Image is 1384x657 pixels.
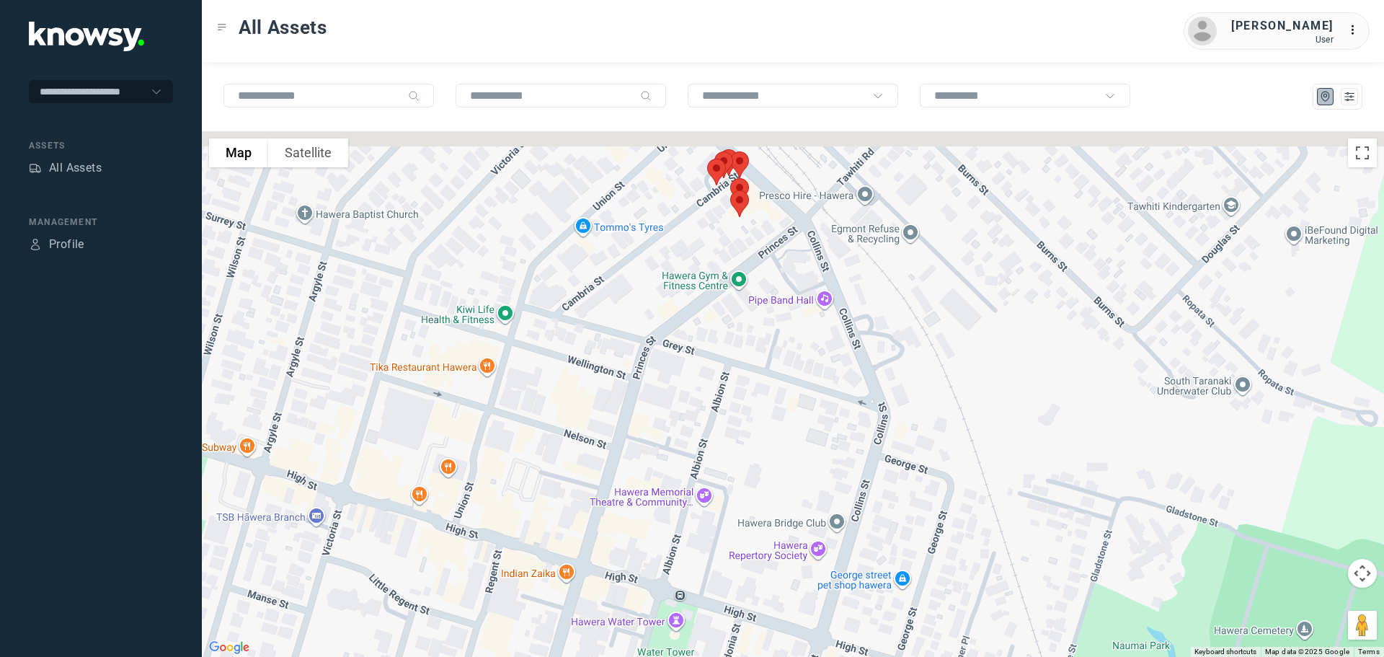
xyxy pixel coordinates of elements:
[29,162,42,175] div: Assets
[1231,17,1334,35] div: [PERSON_NAME]
[1319,90,1332,103] div: Map
[205,638,253,657] a: Open this area in Google Maps (opens a new window)
[49,159,102,177] div: All Assets
[29,159,102,177] a: AssetsAll Assets
[1348,22,1365,39] div: :
[49,236,84,253] div: Profile
[1343,90,1356,103] div: List
[1231,35,1334,45] div: User
[29,238,42,251] div: Profile
[1348,559,1377,588] button: Map camera controls
[209,138,268,167] button: Show street map
[268,138,348,167] button: Show satellite imagery
[1265,648,1349,656] span: Map data ©2025 Google
[29,139,173,152] div: Assets
[640,90,652,102] div: Search
[408,90,420,102] div: Search
[1348,22,1365,41] div: :
[1194,647,1256,657] button: Keyboard shortcuts
[1348,138,1377,167] button: Toggle fullscreen view
[1349,25,1363,35] tspan: ...
[1348,611,1377,640] button: Drag Pegman onto the map to open Street View
[1188,17,1217,45] img: avatar.png
[205,638,253,657] img: Google
[29,216,173,229] div: Management
[239,14,327,40] span: All Assets
[29,22,144,51] img: Application Logo
[1358,648,1380,656] a: Terms (opens in new tab)
[217,22,227,32] div: Toggle Menu
[29,236,84,253] a: ProfileProfile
